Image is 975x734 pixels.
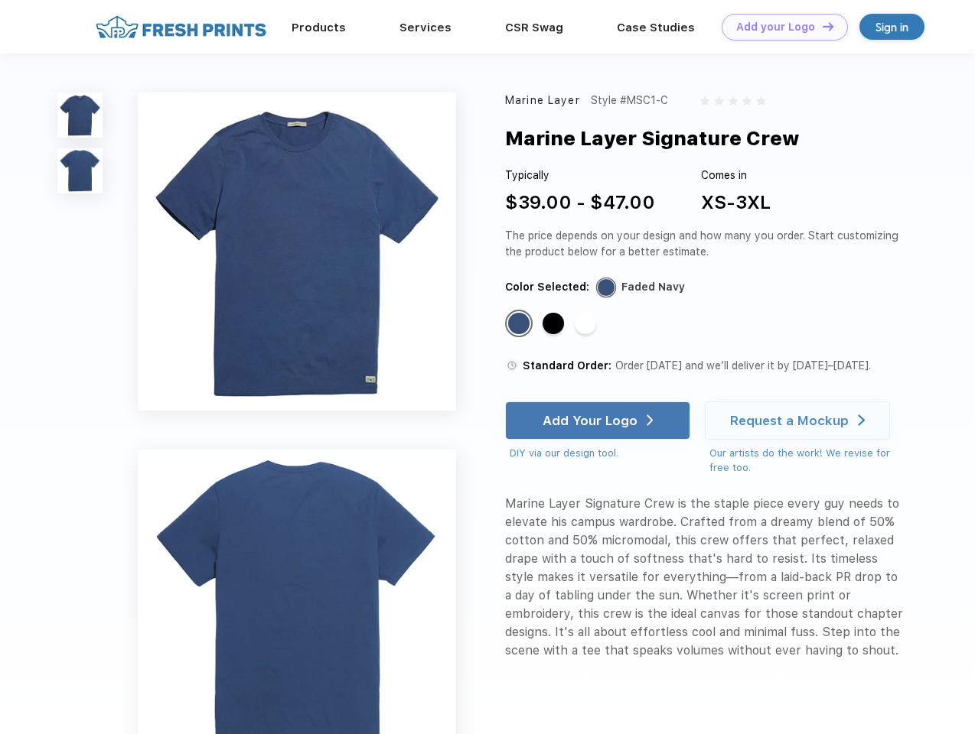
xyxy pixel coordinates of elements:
div: DIY via our design tool. [510,446,690,461]
img: func=resize&h=100 [57,148,103,193]
img: func=resize&h=100 [57,93,103,138]
img: gray_star.svg [729,96,738,106]
div: Faded Navy [508,313,530,334]
a: Products [292,21,346,34]
span: Standard Order: [523,359,611,372]
div: Marine Layer Signature Crew [505,124,800,153]
div: White [575,313,596,334]
img: gray_star.svg [756,96,765,106]
img: fo%20logo%202.webp [91,14,271,41]
div: Request a Mockup [730,413,849,428]
div: Add Your Logo [543,413,637,428]
div: Our artists do the work! We revise for free too. [709,446,905,476]
div: Marine Layer [505,93,580,109]
div: Marine Layer Signature Crew is the staple piece every guy needs to elevate his campus wardrobe. C... [505,495,905,660]
div: XS-3XL [701,189,771,216]
a: Sign in [859,14,924,40]
div: Comes in [701,167,771,183]
div: Style #MSC1-C [591,93,668,109]
span: Order [DATE] and we’ll deliver it by [DATE]–[DATE]. [615,359,871,372]
img: standard order [505,359,519,372]
div: Faded Navy [621,279,685,295]
img: white arrow [647,414,654,426]
img: DT [823,22,833,31]
div: The price depends on your design and how many you order. Start customizing the product below for ... [505,228,905,260]
div: Typically [505,167,655,183]
div: Color Selected: [505,279,589,295]
img: gray_star.svg [700,96,709,106]
img: gray_star.svg [742,96,752,106]
div: Sign in [876,18,908,36]
img: white arrow [858,414,865,426]
div: Black [543,313,564,334]
div: $39.00 - $47.00 [505,189,655,216]
div: Add your Logo [736,21,815,34]
img: gray_star.svg [714,96,723,106]
img: func=resize&h=640 [138,93,456,411]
